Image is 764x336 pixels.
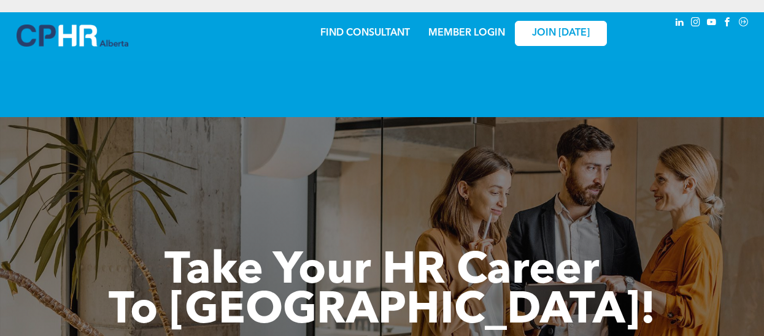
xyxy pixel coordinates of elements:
a: Social network [737,15,750,32]
a: linkedin [673,15,687,32]
img: A blue and white logo for cp alberta [17,25,128,47]
a: MEMBER LOGIN [428,28,505,38]
span: Take Your HR Career [164,250,600,294]
a: youtube [705,15,719,32]
a: JOIN [DATE] [515,21,607,46]
a: FIND CONSULTANT [320,28,410,38]
a: facebook [721,15,735,32]
span: To [GEOGRAPHIC_DATA]! [109,289,656,334]
span: JOIN [DATE] [532,28,590,39]
a: instagram [689,15,703,32]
